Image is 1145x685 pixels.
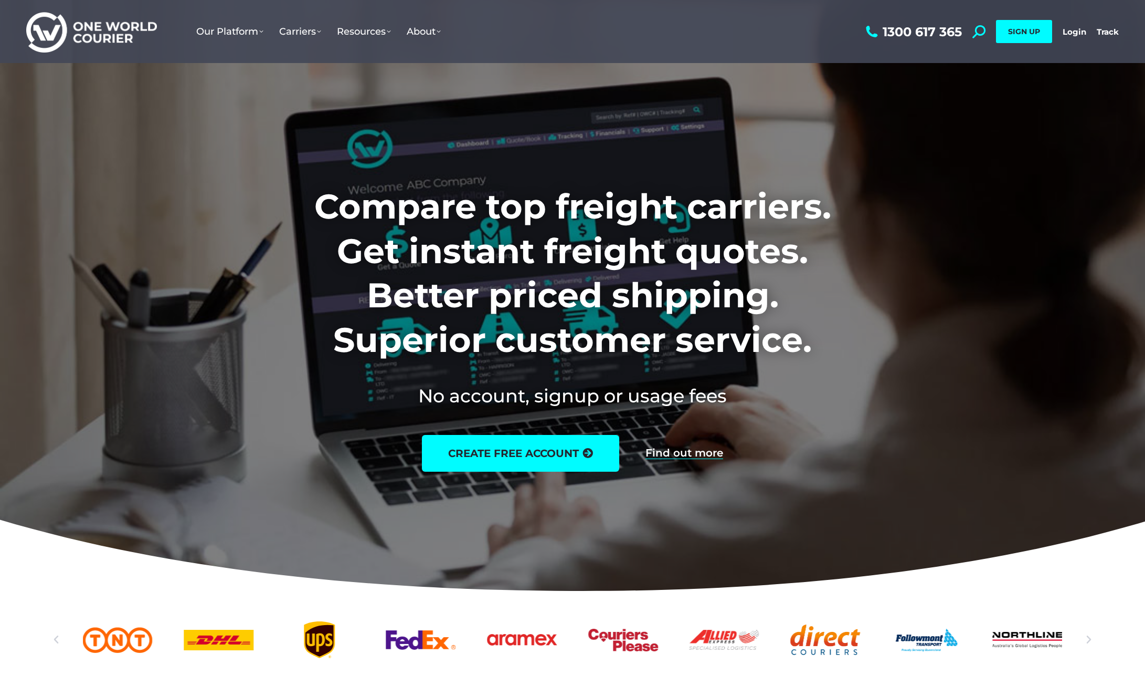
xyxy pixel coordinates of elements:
[645,448,723,459] a: Find out more
[188,15,271,48] a: Our Platform
[892,621,961,658] a: Followmont transoirt web logo
[1008,27,1040,36] span: SIGN UP
[386,621,455,658] a: FedEx logo
[184,621,253,658] a: DHl logo
[863,25,962,38] a: 1300 617 365
[892,621,961,658] div: 10 / 25
[337,26,391,37] span: Resources
[245,184,900,362] h1: Compare top freight carriers. Get instant freight quotes. Better priced shipping. Superior custom...
[487,621,557,658] div: 6 / 25
[422,435,619,472] a: create free account
[386,621,455,658] div: 5 / 25
[399,15,449,48] a: About
[83,621,1063,658] div: Slides
[487,621,557,658] a: Aramex_logo
[690,621,759,658] div: 8 / 25
[329,15,399,48] a: Resources
[285,621,355,658] a: UPS logo
[993,621,1063,658] div: 11 / 25
[993,621,1063,658] a: Northline logo
[588,621,658,658] div: 7 / 25
[588,621,658,658] a: Couriers Please logo
[279,26,321,37] span: Carriers
[184,621,253,658] div: 3 / 25
[82,621,152,658] div: 2 / 25
[285,621,355,658] div: 4 / 25
[1097,27,1119,37] a: Track
[82,621,152,658] a: TNT logo Australian freight company
[407,26,441,37] span: About
[1063,27,1086,37] a: Login
[271,15,329,48] a: Carriers
[245,383,900,409] h2: No account, signup or usage fees
[690,621,759,658] a: Allied Express logo
[26,11,157,53] img: One World Courier
[996,20,1052,43] a: SIGN UP
[790,621,860,658] a: Direct Couriers logo
[790,621,860,658] div: 9 / 25
[196,26,263,37] span: Our Platform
